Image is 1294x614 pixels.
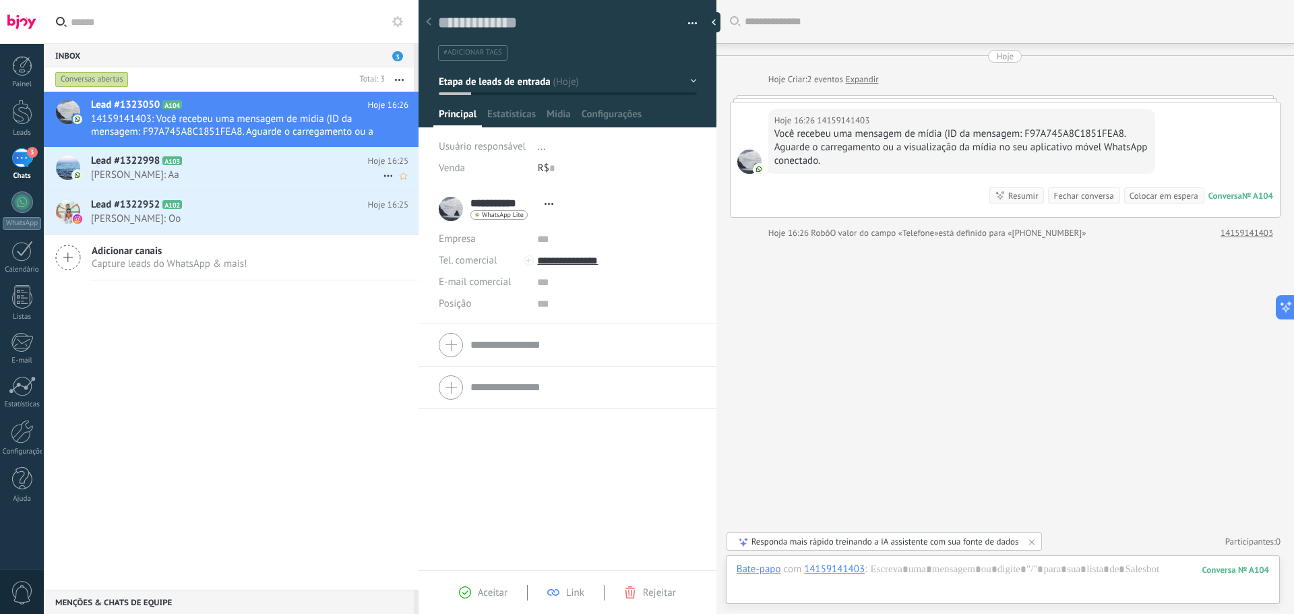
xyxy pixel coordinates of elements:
button: Tel. comercial [439,250,497,272]
div: Painel [3,80,42,89]
img: com.amocrm.amocrmwa.svg [73,115,82,124]
div: Hoje 16:26 [774,114,818,127]
div: Hoje 16:26 [768,226,811,240]
img: com.amocrm.amocrmwa.svg [754,164,764,174]
span: Adicionar canais [92,245,247,257]
div: Estatísticas [3,400,42,409]
span: Lead #1322998 [91,154,160,168]
div: Hoje [996,50,1014,63]
div: Calendário [3,266,42,274]
span: Aceitar [478,586,507,599]
span: Usuário responsável [439,140,526,153]
span: 2 eventos [807,73,843,86]
span: Lead #1323050 [91,98,160,112]
span: Configurações [582,108,642,127]
div: Leads [3,129,42,137]
span: 0 [1276,536,1281,547]
span: E-mail comercial [439,276,511,288]
span: A103 [162,156,182,165]
div: Responda mais rápido treinando a IA assistente com sua fonte de dados [751,536,1019,547]
div: № A104 [1242,190,1273,202]
div: Usuário responsável [439,136,528,158]
span: Rejeitar [643,586,676,599]
span: Hoje 16:26 [368,98,408,112]
div: Ajuda [3,495,42,503]
span: : [865,563,867,576]
div: WhatsApp [3,217,41,230]
span: ... [538,140,546,153]
div: Fechar conversa [1053,189,1113,202]
span: 3 [392,51,403,61]
a: Participantes:0 [1225,536,1281,547]
div: Venda [439,158,528,179]
span: Estatísticas [487,108,536,127]
span: Lead #1322952 [91,198,160,212]
span: Robô [811,227,830,239]
div: Colocar em espera [1130,189,1198,202]
button: E-mail comercial [439,272,511,293]
div: Menções & Chats de equipe [44,590,414,614]
span: está definido para «[PHONE_NUMBER]» [938,226,1086,240]
span: 14159141403 [817,114,869,127]
a: Lead #1323050 A104 Hoje 16:26 14159141403: Você recebeu uma mensagem de mídia (ID da mensagem: F9... [44,92,419,147]
div: Você recebeu uma mensagem de mídia (ID da mensagem: F97A745A8C1851FEA8. Aguarde o carregamento ou... [774,127,1150,168]
span: Link [566,586,584,599]
div: Posição [439,293,527,315]
div: Inbox [44,43,414,67]
span: Mídia [547,108,571,127]
span: Principal [439,108,476,127]
span: [PERSON_NAME]: Aa [91,168,383,181]
div: Criar: [768,73,879,86]
span: WhatsApp Lite [482,212,524,218]
span: 14159141403: Você recebeu uma mensagem de mídia (ID da mensagem: F97A745A8C1851FEA8. Aguarde o ca... [91,113,383,138]
img: com.amocrm.amocrmwa.svg [73,171,82,180]
div: Conversas abertas [55,71,129,88]
a: 14159141403 [1221,226,1273,240]
div: ocultar [707,12,720,32]
div: 104 [1202,564,1269,576]
a: Lead #1322952 A102 Hoje 16:25 [PERSON_NAME]: Oo [44,191,419,235]
div: Listas [3,313,42,321]
a: Lead #1322998 A103 Hoje 16:25 [PERSON_NAME]: Aa [44,148,419,191]
span: [PERSON_NAME]: Oo [91,212,383,225]
div: Hoje [768,73,788,86]
div: Empresa [439,228,527,250]
span: Posição [439,299,471,309]
span: A104 [162,100,182,109]
button: Mais [385,67,414,92]
div: Chats [3,172,42,181]
div: 14159141403 [804,563,865,575]
span: Tel. comercial [439,254,497,267]
span: 14159141403 [737,150,762,174]
span: 3 [27,147,38,158]
div: R$ [538,158,697,179]
a: Expandir [845,73,878,86]
div: E-mail [3,357,42,365]
div: Resumir [1008,189,1039,202]
span: O valor do campo «Telefone» [830,226,938,240]
div: Total: 3 [355,73,385,86]
span: A102 [162,200,182,209]
span: #adicionar tags [443,48,502,57]
span: Capture leads do WhatsApp & mais! [92,257,247,270]
span: Hoje 16:25 [368,198,408,212]
div: Conversa [1208,190,1242,202]
span: Venda [439,162,465,175]
span: com [784,563,802,576]
div: Configurações [3,448,42,456]
span: Hoje 16:25 [368,154,408,168]
img: instagram.svg [73,214,82,224]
